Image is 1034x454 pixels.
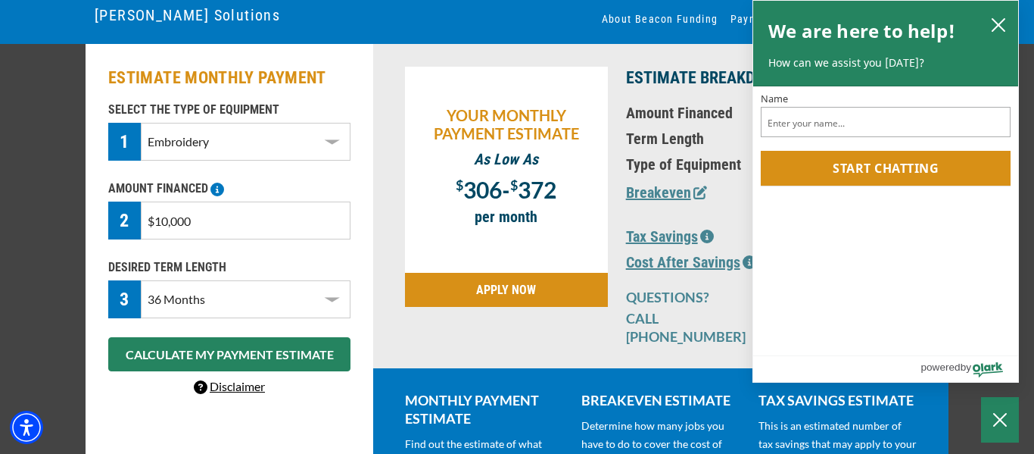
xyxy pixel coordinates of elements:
[10,411,43,444] div: Accessibility Menu
[626,130,788,148] p: Term Length
[768,16,955,46] h2: We are here to help!
[920,358,960,377] span: powered
[108,280,141,318] div: 3
[626,251,756,274] button: Cost After Savings
[510,177,518,193] span: $
[518,176,556,203] span: 372
[761,94,1011,104] label: Name
[626,155,788,174] p: Type of Equipment
[108,202,141,240] div: 2
[981,397,1019,443] button: Close Chatbox
[405,391,563,427] p: MONTHLY PAYMENT ESTIMATE
[413,208,600,226] p: per month
[108,67,350,89] h2: ESTIMATE MONTHLY PAYMENT
[761,151,1011,186] button: Start chatting
[581,391,740,409] p: BREAKEVEN ESTIMATE
[768,55,1003,70] p: How can we assist you [DATE]?
[413,176,600,200] p: -
[626,67,788,89] p: ESTIMATE BREAKDOWN
[108,337,350,371] button: CALCULATE MY PAYMENT ESTIMATE
[626,288,762,306] p: QUESTIONS?
[108,101,350,119] p: SELECT THE TYPE OF EQUIPMENT
[108,123,141,161] div: 1
[626,225,714,248] button: Tax Savings
[108,258,350,277] p: DESIRED TERM LENGTH
[108,180,350,198] p: AMOUNT FINANCED
[758,391,917,409] p: TAX SAVINGS ESTIMATE
[463,176,502,203] span: 306
[456,177,463,193] span: $
[413,106,600,142] p: YOUR MONTHLY PAYMENT ESTIMATE
[95,2,280,28] a: [PERSON_NAME] Solutions
[626,104,788,122] p: Amount Financed
[626,181,707,204] button: Breakeven
[761,107,1011,137] input: Name
[141,202,350,240] input: $
[194,379,265,393] a: Disclaimer
[961,358,971,377] span: by
[986,14,1011,35] button: close chatbox
[413,150,600,168] p: As Low As
[405,273,608,307] a: APPLY NOW
[626,309,762,346] p: CALL [PHONE_NUMBER]
[920,356,1018,382] a: Powered by Olark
